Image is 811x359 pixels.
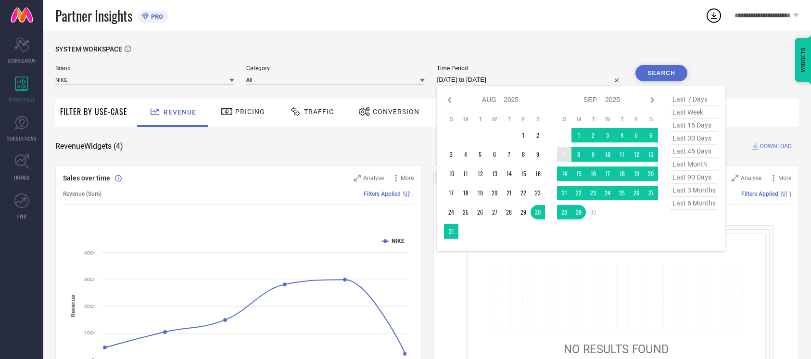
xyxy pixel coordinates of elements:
[571,167,586,181] td: Mon Sep 15 2025
[364,191,401,197] span: Filters Applied
[571,115,586,123] th: Monday
[615,147,629,162] td: Thu Sep 11 2025
[741,175,761,181] span: Analyse
[760,141,792,151] span: DOWNLOAD
[444,147,458,162] td: Sun Aug 03 2025
[502,115,516,123] th: Thursday
[164,108,196,116] span: Revenue
[586,205,600,219] td: Tue Sep 30 2025
[635,65,687,81] button: Search
[458,147,473,162] td: Mon Aug 04 2025
[444,186,458,200] td: Sun Aug 17 2025
[564,342,669,356] span: NO RESULTS FOUND
[531,115,545,123] th: Saturday
[444,224,458,239] td: Sun Aug 31 2025
[458,205,473,219] td: Mon Aug 25 2025
[9,96,35,103] span: WORKSPACE
[531,147,545,162] td: Sat Aug 09 2025
[487,115,502,123] th: Wednesday
[63,191,101,197] span: Revenue (Sum)
[531,128,545,142] td: Sat Aug 02 2025
[778,175,791,181] span: More
[473,186,487,200] td: Tue Aug 19 2025
[473,115,487,123] th: Tuesday
[516,167,531,181] td: Fri Aug 15 2025
[7,135,37,142] span: SUGGESTIONS
[670,106,718,119] span: last week
[629,128,644,142] td: Fri Sep 05 2025
[473,147,487,162] td: Tue Aug 05 2025
[84,330,95,335] text: 10Cr
[55,141,123,151] span: Revenue Widgets ( 4 )
[644,115,658,123] th: Saturday
[629,147,644,162] td: Fri Sep 12 2025
[55,65,234,72] span: Brand
[705,7,722,24] div: Open download list
[586,167,600,181] td: Tue Sep 16 2025
[473,205,487,219] td: Tue Aug 26 2025
[63,174,110,182] span: Sales over time
[444,115,458,123] th: Sunday
[644,186,658,200] td: Sat Sep 27 2025
[70,295,76,317] tspan: Revenue
[444,205,458,219] td: Sun Aug 24 2025
[741,191,778,197] span: Filters Applied
[586,115,600,123] th: Tuesday
[149,13,163,20] span: PRO
[600,128,615,142] td: Wed Sep 03 2025
[644,128,658,142] td: Sat Sep 06 2025
[600,167,615,181] td: Wed Sep 17 2025
[458,115,473,123] th: Monday
[571,128,586,142] td: Mon Sep 01 2025
[487,167,502,181] td: Wed Aug 13 2025
[571,186,586,200] td: Mon Sep 22 2025
[615,128,629,142] td: Thu Sep 04 2025
[84,277,95,282] text: 30Cr
[84,304,95,309] text: 20Cr
[433,172,469,186] div: Premium
[670,184,718,197] span: last 3 months
[516,186,531,200] td: Fri Aug 22 2025
[557,205,571,219] td: Sun Sep 28 2025
[531,167,545,181] td: Sat Aug 16 2025
[629,167,644,181] td: Fri Sep 19 2025
[600,186,615,200] td: Wed Sep 24 2025
[373,108,419,115] span: Conversion
[615,186,629,200] td: Thu Sep 25 2025
[531,186,545,200] td: Sat Aug 23 2025
[571,147,586,162] td: Mon Sep 08 2025
[790,191,791,197] span: |
[235,108,265,115] span: Pricing
[246,65,425,72] span: Category
[502,167,516,181] td: Thu Aug 14 2025
[586,186,600,200] td: Tue Sep 23 2025
[586,128,600,142] td: Tue Sep 02 2025
[646,94,658,106] div: Next month
[670,158,718,171] span: last month
[615,167,629,181] td: Thu Sep 18 2025
[670,93,718,106] span: last 7 days
[670,145,718,158] span: last 45 days
[629,115,644,123] th: Friday
[644,167,658,181] td: Sat Sep 20 2025
[557,115,571,123] th: Sunday
[444,167,458,181] td: Sun Aug 10 2025
[13,174,30,181] span: TRENDS
[516,128,531,142] td: Fri Aug 01 2025
[60,106,127,117] span: Filter By Use-Case
[412,191,414,197] span: |
[571,205,586,219] td: Mon Sep 29 2025
[487,147,502,162] td: Wed Aug 06 2025
[732,175,738,181] svg: Zoom
[670,119,718,132] span: last 15 days
[516,205,531,219] td: Fri Aug 29 2025
[487,186,502,200] td: Wed Aug 20 2025
[437,74,623,86] input: Select time period
[644,147,658,162] td: Sat Sep 13 2025
[600,147,615,162] td: Wed Sep 10 2025
[502,205,516,219] td: Thu Aug 28 2025
[437,65,623,72] span: Time Period
[444,94,456,106] div: Previous month
[502,147,516,162] td: Thu Aug 07 2025
[473,167,487,181] td: Tue Aug 12 2025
